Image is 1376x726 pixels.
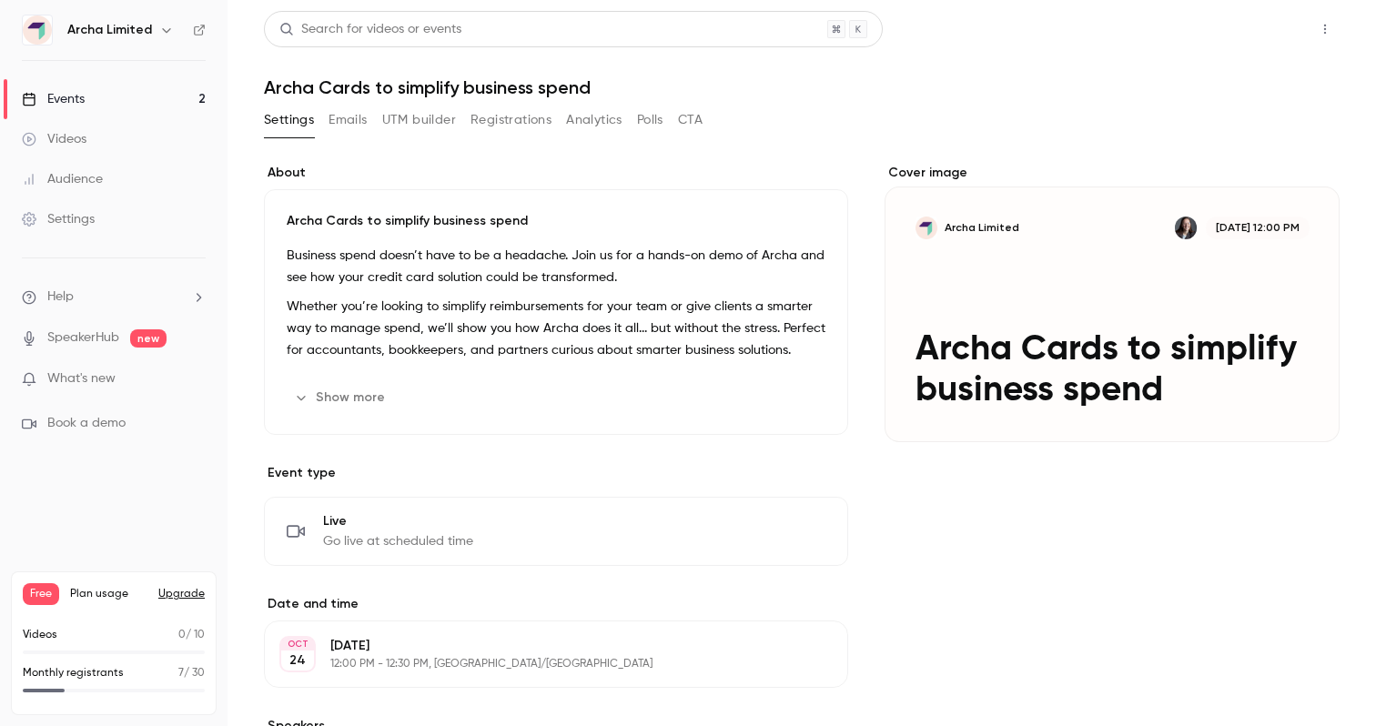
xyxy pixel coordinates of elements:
label: Cover image [885,164,1340,182]
button: UTM builder [382,106,456,135]
span: Plan usage [70,587,147,601]
div: Videos [22,130,86,148]
p: [DATE] [330,637,752,655]
p: Monthly registrants [23,665,124,681]
p: Archa Cards to simplify business spend [287,212,825,230]
button: Emails [329,106,367,135]
button: Settings [264,106,314,135]
span: Live [323,512,473,530]
div: Audience [22,170,103,188]
iframe: Noticeable Trigger [184,371,206,388]
span: new [130,329,167,348]
button: Analytics [566,106,622,135]
span: 0 [178,630,186,640]
span: 7 [178,668,184,679]
button: Share [1224,11,1296,47]
span: Book a demo [47,414,126,433]
div: Events [22,90,85,108]
p: Videos [23,627,57,643]
p: / 10 [178,627,205,643]
p: 12:00 PM - 12:30 PM, [GEOGRAPHIC_DATA]/[GEOGRAPHIC_DATA] [330,657,752,671]
span: What's new [47,369,116,388]
div: Search for videos or events [279,20,461,39]
h6: Archa Limited [67,21,152,39]
label: Date and time [264,595,848,613]
p: Event type [264,464,848,482]
div: Settings [22,210,95,228]
h1: Archa Cards to simplify business spend [264,76,1340,98]
button: Polls [637,106,663,135]
div: OCT [281,638,314,650]
button: CTA [678,106,703,135]
button: Upgrade [158,587,205,601]
a: SpeakerHub [47,328,119,348]
span: Free [23,583,59,605]
button: Registrations [470,106,551,135]
p: Whether you’re looking to simplify reimbursements for your team or give clients a smarter way to ... [287,296,825,361]
button: Show more [287,383,396,412]
img: Archa Limited [23,15,52,45]
li: help-dropdown-opener [22,287,206,307]
p: 24 [289,651,306,670]
label: About [264,164,848,182]
span: Go live at scheduled time [323,532,473,550]
p: / 30 [178,665,205,681]
p: Business spend doesn’t have to be a headache. Join us for a hands-on demo of Archa and see how yo... [287,245,825,288]
section: Cover image [885,164,1340,442]
span: Help [47,287,74,307]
